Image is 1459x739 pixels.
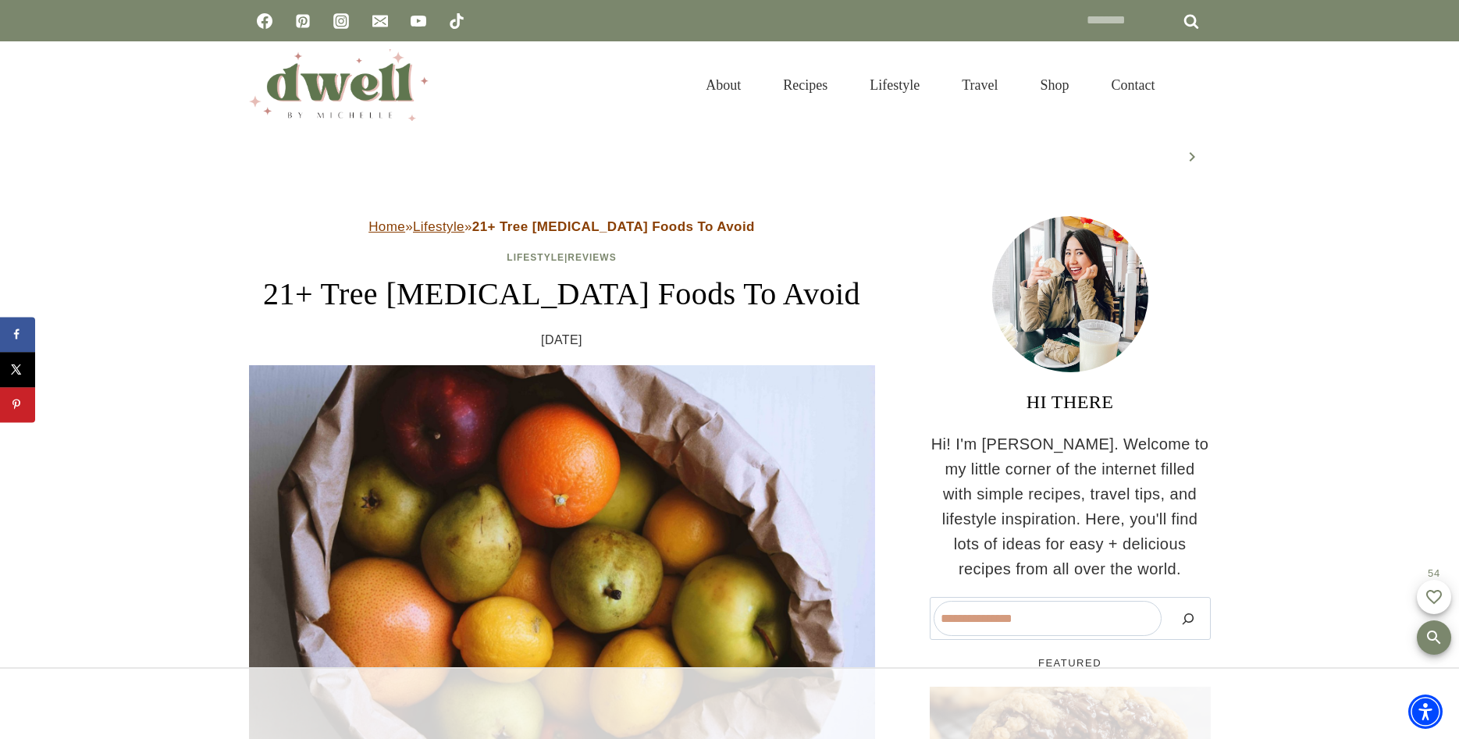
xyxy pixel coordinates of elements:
[541,330,582,350] time: [DATE]
[930,656,1211,671] h5: FEATURED
[368,219,755,234] span: » »
[1091,60,1176,111] a: Contact
[507,252,564,263] a: Lifestyle
[685,60,1176,111] nav: Primary Navigation
[762,60,849,111] a: Recipes
[941,60,1019,111] a: Travel
[326,5,357,37] a: Instagram
[403,5,434,37] a: YouTube
[413,219,464,234] a: Lifestyle
[287,5,318,37] a: Pinterest
[1019,60,1090,111] a: Shop
[365,5,396,37] a: Email
[441,5,472,37] a: TikTok
[472,219,755,234] strong: 21+ Tree [MEDICAL_DATA] Foods To Avoid
[930,388,1211,416] h3: HI THERE
[568,252,616,263] a: Reviews
[368,219,405,234] a: Home
[249,5,280,37] a: Facebook
[249,49,429,121] img: DWELL by michelle
[249,271,875,318] h1: 21+ Tree [MEDICAL_DATA] Foods To Avoid
[849,60,941,111] a: Lifestyle
[685,60,762,111] a: About
[930,432,1211,581] p: Hi! I'm [PERSON_NAME]. Welcome to my little corner of the internet filled with simple recipes, tr...
[507,252,616,263] span: |
[1408,695,1443,729] div: Accessibility Menu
